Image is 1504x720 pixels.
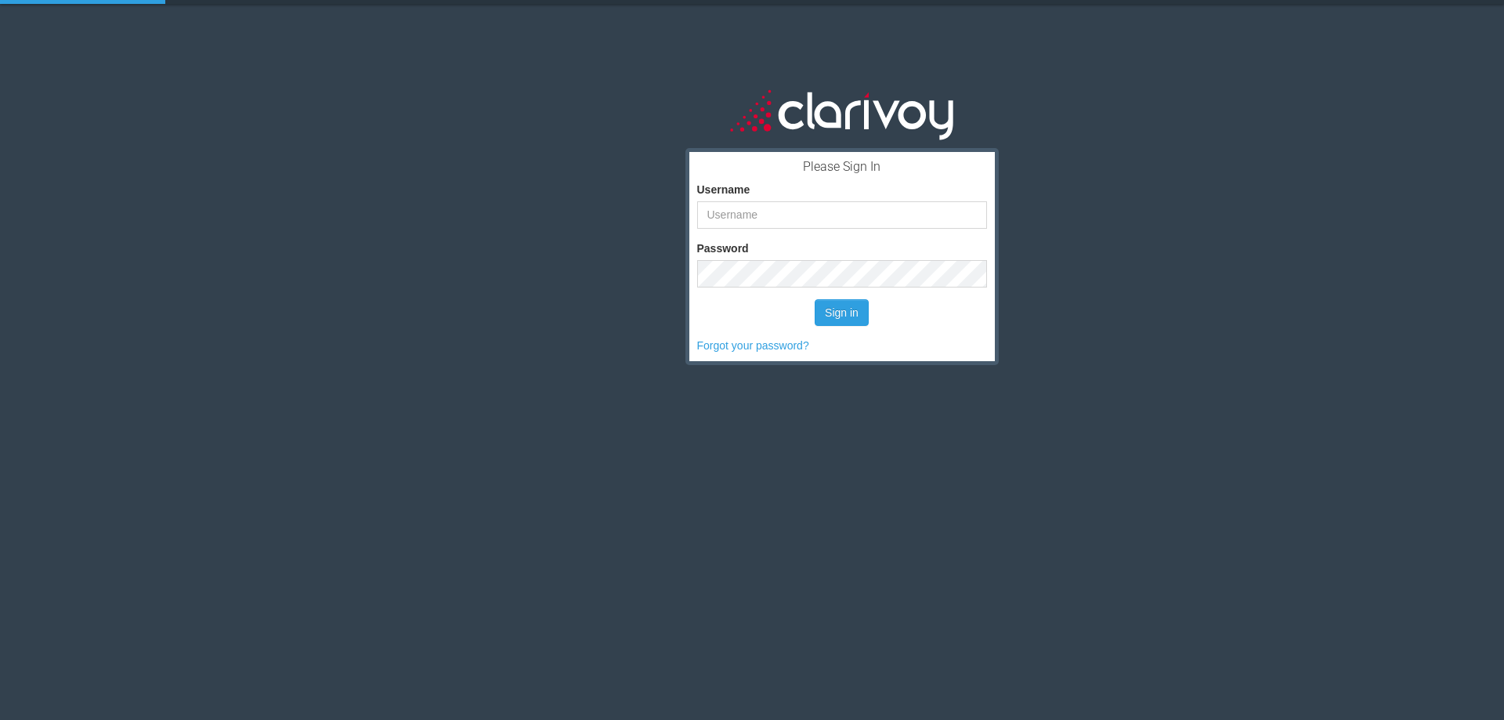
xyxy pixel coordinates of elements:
label: Password [697,241,749,256]
a: Forgot your password? [697,339,809,352]
input: Username [697,201,987,229]
button: Sign in [815,299,869,326]
label: Username [697,182,750,197]
h3: Please Sign In [697,160,987,174]
img: clarivoy_whitetext_transbg.svg [730,86,953,142]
